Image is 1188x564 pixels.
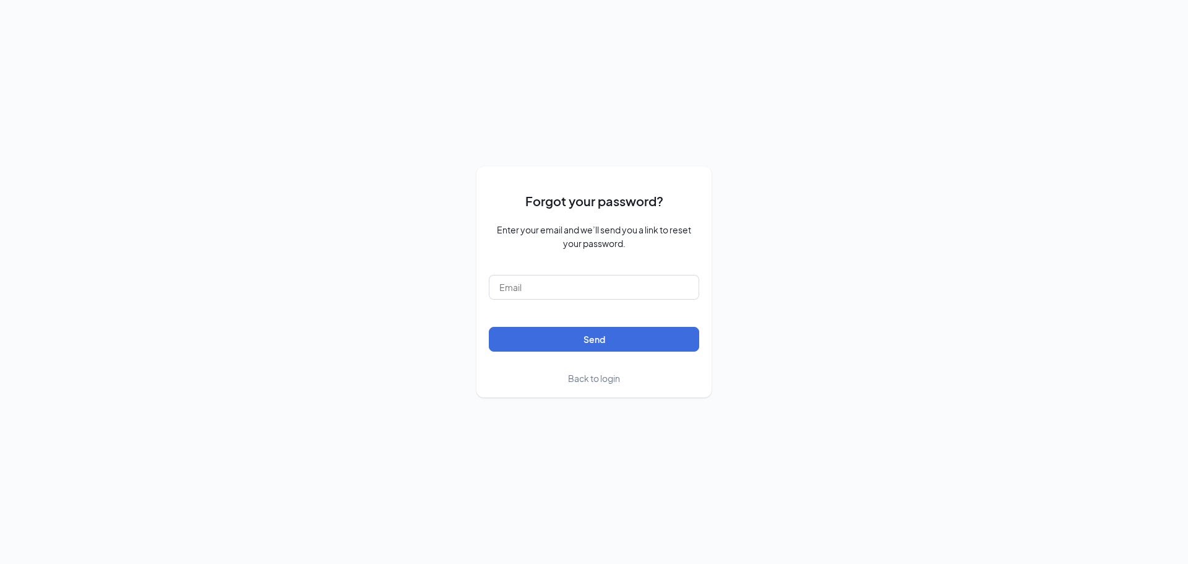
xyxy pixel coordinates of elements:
[568,371,620,385] a: Back to login
[489,223,699,250] span: Enter your email and we’ll send you a link to reset your password.
[568,373,620,384] span: Back to login
[525,191,663,210] span: Forgot your password?
[489,275,699,300] input: Email
[489,327,699,352] button: Send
